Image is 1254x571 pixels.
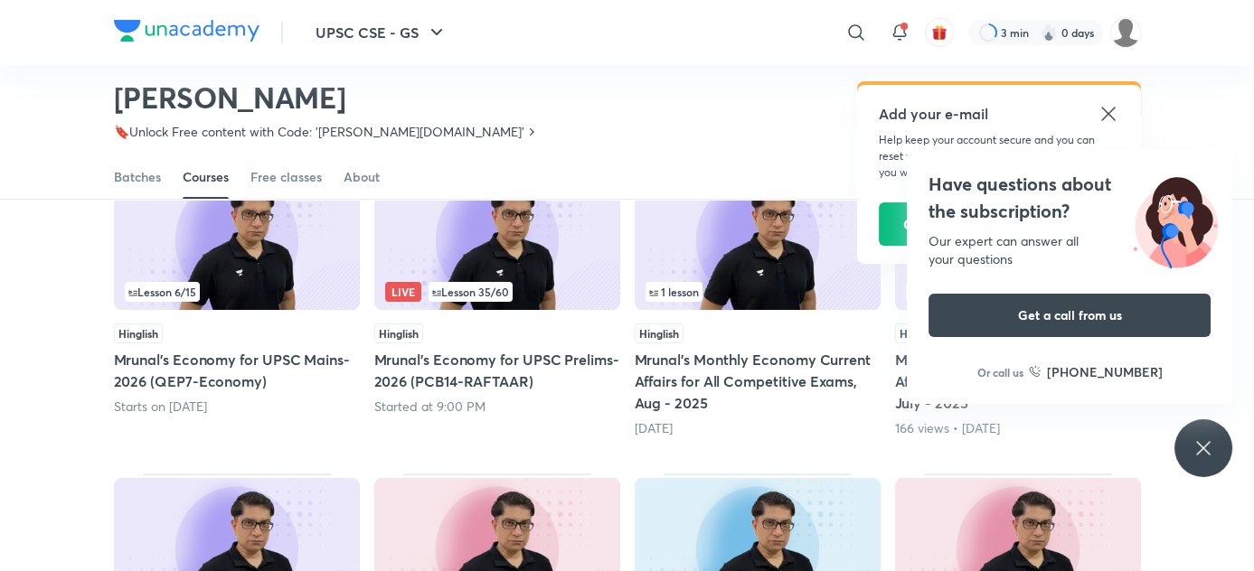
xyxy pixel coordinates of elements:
[646,282,870,302] div: infocontainer
[385,282,609,302] div: left
[114,20,259,46] a: Company Logo
[1110,17,1141,48] img: pappu passport
[931,24,948,41] img: avatar
[879,132,1119,181] p: Help keep your account secure and you can reset your password if you ever need to. Only you will ...
[344,168,380,186] div: About
[305,14,458,51] button: UPSC CSE - GS
[895,323,944,343] span: Hinglish
[906,282,1130,302] div: infosection
[114,398,360,416] div: Starts on Oct 5
[114,349,360,392] h5: Mrunal’s Economy for UPSC Mains-2026 (QEP7-Economy)
[114,80,539,116] h2: [PERSON_NAME]
[374,164,620,437] div: Mrunal’s Economy for UPSC Prelims-2026 (PCB14-RAFTAAR)
[344,155,380,199] a: About
[374,323,423,343] span: Hinglish
[374,349,620,392] h5: Mrunal’s Economy for UPSC Prelims-2026 (PCB14-RAFTAAR)
[183,168,229,186] div: Courses
[977,364,1023,380] p: Or call us
[385,282,609,302] div: infosection
[925,18,954,47] button: avatar
[906,282,1130,302] div: infocontainer
[385,282,609,302] div: infocontainer
[646,282,870,302] div: left
[128,286,196,297] span: Lesson 6 / 15
[895,419,1141,437] div: 166 views • 10 days ago
[635,349,881,414] h5: Mrunal’s Monthly Economy Current Affairs for All Competitive Exams, Aug - 2025
[906,282,1130,302] div: left
[1029,362,1163,381] a: [PHONE_NUMBER]
[649,286,699,297] span: 1 lesson
[125,282,349,302] div: left
[635,169,881,310] img: Thumbnail
[114,164,360,437] div: Mrunal’s Economy for UPSC Mains-2026 (QEP7-Economy)
[374,398,620,416] div: Started at 9:00 PM
[895,349,1141,414] h5: Mrunal’s Monthly Economy Current Affairs for All Competitive Exams, July - 2025
[929,232,1211,268] div: Our expert can answer all your questions
[125,282,349,302] div: infocontainer
[929,171,1211,225] h4: Have questions about the subscription?
[183,155,229,199] a: Courses
[114,169,360,310] img: Thumbnail
[1047,362,1163,381] h6: [PHONE_NUMBER]
[432,286,509,297] span: Lesson 35 / 60
[646,282,870,302] div: infosection
[374,169,620,310] img: Thumbnail
[114,155,161,199] a: Batches
[250,168,322,186] div: Free classes
[635,164,881,437] div: Mrunal’s Monthly Economy Current Affairs for All Competitive Exams, Aug - 2025
[635,323,684,343] span: Hinglish
[1040,23,1058,42] img: streak
[385,282,421,302] span: Live
[879,202,989,246] button: Continue
[114,20,259,42] img: Company Logo
[1118,171,1232,268] img: ttu_illustration_new.svg
[114,323,163,343] span: Hinglish
[929,294,1211,337] button: Get a call from us
[879,103,1119,125] h5: Add your e-mail
[114,168,161,186] div: Batches
[635,419,881,437] div: 4 days ago
[125,282,349,302] div: infosection
[895,164,1141,437] div: Mrunal’s Monthly Economy Current Affairs for All Competitive Exams, July - 2025
[250,155,322,199] a: Free classes
[114,123,524,141] p: 🔖Unlock Free content with Code: '[PERSON_NAME][DOMAIN_NAME]'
